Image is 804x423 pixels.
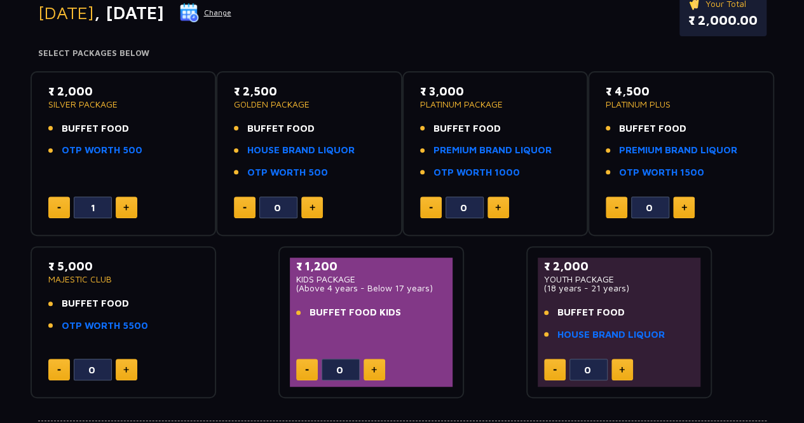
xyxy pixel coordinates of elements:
a: PREMIUM BRAND LIQUOR [619,143,737,158]
h4: Select Packages Below [38,48,767,59]
p: SILVER PACKAGE [48,100,199,109]
img: plus [310,204,315,211]
span: BUFFET FOOD [62,121,129,136]
p: (Above 4 years - Below 17 years) [296,284,447,293]
a: OTP WORTH 500 [247,165,328,180]
img: plus [619,366,625,373]
img: plus [681,204,687,211]
a: HOUSE BRAND LIQUOR [557,328,665,342]
span: BUFFET FOOD [62,296,129,311]
p: YOUTH PACKAGE [544,275,695,284]
span: BUFFET FOOD [433,121,501,136]
span: BUFFET FOOD [247,121,315,136]
span: BUFFET FOOD [619,121,686,136]
a: HOUSE BRAND LIQUOR [247,143,355,158]
a: OTP WORTH 5500 [62,319,148,333]
p: ₹ 2,000 [544,258,695,275]
p: ₹ 5,000 [48,258,199,275]
img: minus [57,207,61,209]
p: ₹ 1,200 [296,258,447,275]
span: , [DATE] [94,2,164,23]
p: PLATINUM PACKAGE [420,100,571,109]
p: ₹ 2,500 [234,83,385,100]
p: ₹ 2,000 [48,83,199,100]
img: plus [495,204,501,211]
img: plus [371,366,377,373]
p: ₹ 4,500 [606,83,756,100]
img: minus [243,207,247,209]
p: (18 years - 21 years) [544,284,695,293]
img: minus [429,207,433,209]
p: MAJESTIC CLUB [48,275,199,284]
a: PREMIUM BRAND LIQUOR [433,143,552,158]
span: BUFFET FOOD [557,305,625,320]
img: plus [123,204,129,211]
p: ₹ 3,000 [420,83,571,100]
img: minus [553,369,557,371]
img: minus [305,369,309,371]
p: PLATINUM PLUS [606,100,756,109]
a: OTP WORTH 1500 [619,165,704,180]
span: [DATE] [38,2,94,23]
p: ₹ 2,000.00 [688,11,758,30]
p: GOLDEN PACKAGE [234,100,385,109]
a: OTP WORTH 500 [62,143,142,158]
img: minus [57,369,61,371]
img: minus [615,207,618,209]
img: plus [123,366,129,373]
p: KIDS PACKAGE [296,275,447,284]
button: Change [179,3,232,23]
a: OTP WORTH 1000 [433,165,520,180]
span: BUFFET FOOD KIDS [310,305,401,320]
